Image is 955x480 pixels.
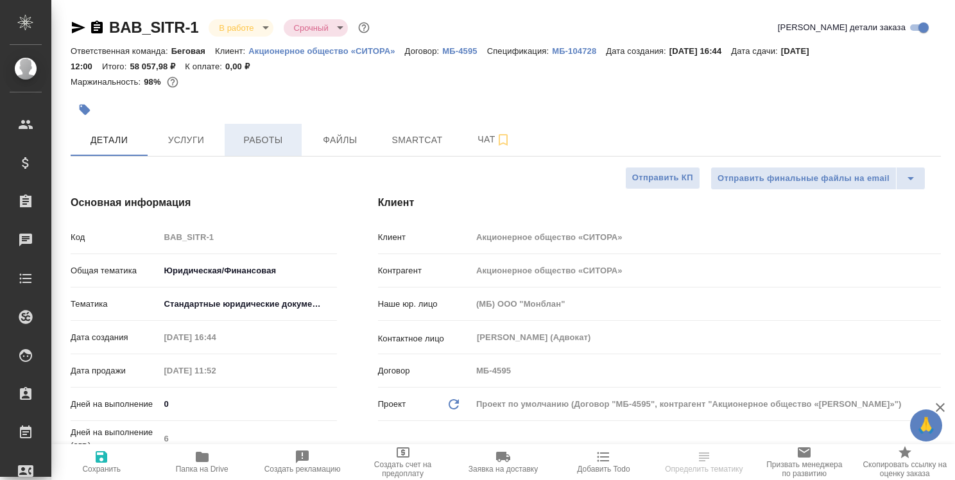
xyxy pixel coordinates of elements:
[487,46,552,56] p: Спецификация:
[71,231,159,244] p: Код
[151,444,252,480] button: Папка на Drive
[405,46,443,56] p: Договор:
[71,298,159,311] p: Тематика
[386,132,448,148] span: Smartcat
[463,132,525,148] span: Чат
[290,22,332,33] button: Срочный
[71,331,159,344] p: Дата создания
[225,62,259,71] p: 0,00 ₽
[71,77,144,87] p: Маржинальность:
[453,444,553,480] button: Заявка на доставку
[472,393,941,415] div: Проект по умолчанию (Договор "МБ-4595", контрагент "Акционерное общество «[PERSON_NAME]»")
[159,260,337,282] div: Юридическая/Финансовая
[910,409,942,441] button: 🙏
[159,293,337,315] div: Стандартные юридические документы, договоры, уставы
[731,46,780,56] p: Дата сдачи:
[472,361,941,380] input: Пустое поле
[155,132,217,148] span: Услуги
[264,465,341,474] span: Создать рекламацию
[552,46,606,56] p: МБ-104728
[78,132,140,148] span: Детали
[915,412,937,439] span: 🙏
[252,444,352,480] button: Создать рекламацию
[71,46,171,56] p: Ответственная команда:
[718,171,890,186] span: Отправить финальные файлы на email
[159,429,337,448] input: Пустое поле
[378,332,472,345] p: Контактное лицо
[632,171,693,185] span: Отправить КП
[176,465,228,474] span: Папка на Drive
[754,444,854,480] button: Призвать менеджера по развитию
[863,460,947,478] span: Скопировать ссылку на оценку заказа
[710,167,897,190] button: Отправить финальные файлы на email
[284,19,348,37] div: В работе
[378,298,472,311] p: Наше юр. лицо
[469,465,538,474] span: Заявка на доставку
[553,444,653,480] button: Добавить Todo
[360,460,445,478] span: Создать счет на предоплату
[171,46,215,56] p: Беговая
[144,77,164,87] p: 98%
[352,444,452,480] button: Создать счет на предоплату
[442,45,486,56] a: МБ-4595
[232,132,294,148] span: Работы
[215,46,248,56] p: Клиент:
[209,19,273,37] div: В работе
[71,364,159,377] p: Дата продажи
[378,195,941,210] h4: Клиент
[164,74,181,90] button: 784.00 RUB;
[159,361,271,380] input: Пустое поле
[654,444,754,480] button: Определить тематику
[378,364,472,377] p: Договор
[71,398,159,411] p: Дней на выполнение
[762,460,847,478] span: Призвать менеджера по развитию
[71,96,99,124] button: Добавить тэг
[665,465,743,474] span: Определить тематику
[442,46,486,56] p: МБ-4595
[159,328,271,347] input: Пустое поле
[552,45,606,56] a: МБ-104728
[855,444,955,480] button: Скопировать ссылку на оценку заказа
[248,46,404,56] p: Акционерное общество «СИТОРА»
[159,228,337,246] input: Пустое поле
[577,465,630,474] span: Добавить Todo
[472,295,941,313] input: Пустое поле
[51,444,151,480] button: Сохранить
[130,62,185,71] p: 58 057,98 ₽
[472,261,941,280] input: Пустое поле
[185,62,225,71] p: К оплате:
[109,19,198,36] a: BAB_SITR-1
[89,20,105,35] button: Скопировать ссылку
[710,167,925,190] div: split button
[215,22,257,33] button: В работе
[495,132,511,148] svg: Подписаться
[606,46,669,56] p: Дата создания:
[778,21,906,34] span: [PERSON_NAME] детали заказа
[102,62,130,71] p: Итого:
[472,228,941,246] input: Пустое поле
[82,465,121,474] span: Сохранить
[248,45,404,56] a: Акционерное общество «СИТОРА»
[71,264,159,277] p: Общая тематика
[71,426,159,452] p: Дней на выполнение (авт.)
[378,398,406,411] p: Проект
[71,20,86,35] button: Скопировать ссылку для ЯМессенджера
[356,19,372,36] button: Доп статусы указывают на важность/срочность заказа
[625,167,700,189] button: Отправить КП
[669,46,732,56] p: [DATE] 16:44
[378,264,472,277] p: Контрагент
[378,231,472,244] p: Клиент
[71,195,327,210] h4: Основная информация
[309,132,371,148] span: Файлы
[159,395,337,413] input: ✎ Введи что-нибудь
